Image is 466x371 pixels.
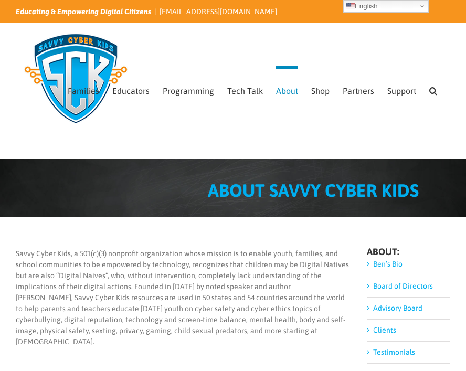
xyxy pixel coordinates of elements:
[429,66,437,112] a: Search
[276,87,298,95] span: About
[163,87,214,95] span: Programming
[160,7,277,16] a: [EMAIL_ADDRESS][DOMAIN_NAME]
[373,282,433,290] a: Board of Directors
[373,348,415,356] a: Testimonials
[346,2,355,10] img: en
[311,66,330,112] a: Shop
[311,87,330,95] span: Shop
[227,66,263,112] a: Tech Talk
[68,66,99,112] a: Families
[112,66,150,112] a: Educators
[367,247,450,257] h4: ABOUT:
[16,26,136,131] img: Savvy Cyber Kids Logo
[276,66,298,112] a: About
[163,66,214,112] a: Programming
[227,87,263,95] span: Tech Talk
[16,7,151,16] i: Educating & Empowering Digital Citizens
[112,87,150,95] span: Educators
[373,304,422,312] a: Advisory Board
[343,66,374,112] a: Partners
[387,66,416,112] a: Support
[373,326,396,334] a: Clients
[343,87,374,95] span: Partners
[68,87,99,95] span: Families
[208,180,419,200] span: ABOUT SAVVY CYBER KIDS
[68,66,450,112] nav: Main Menu
[387,87,416,95] span: Support
[373,260,403,268] a: Ben’s Bio
[16,248,349,347] p: Savvy Cyber Kids, a 501(c)(3) nonprofit organization whose mission is to enable youth, families, ...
